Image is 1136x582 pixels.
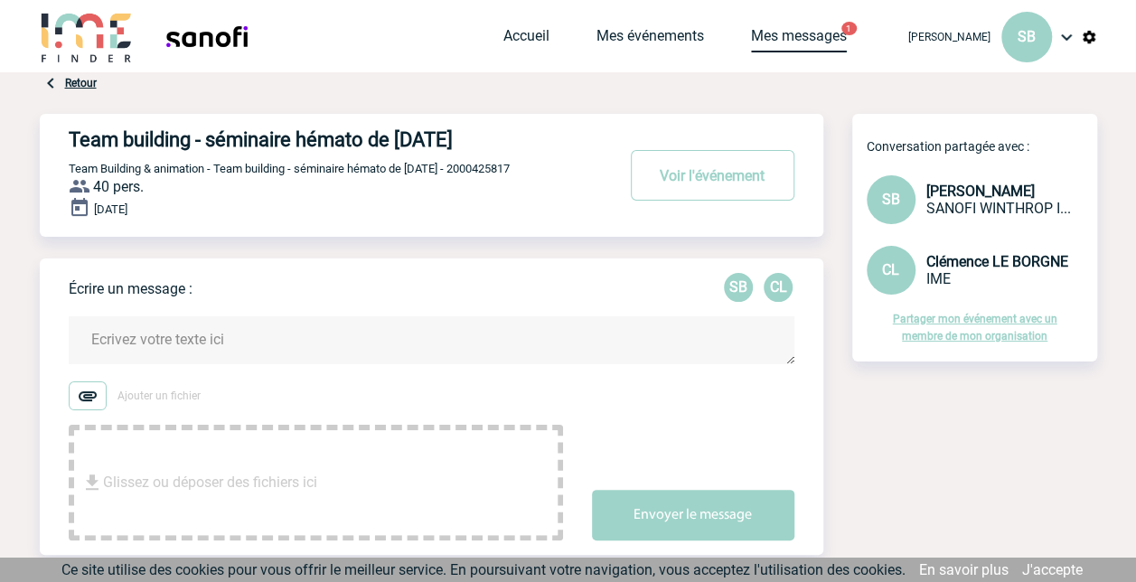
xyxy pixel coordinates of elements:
[103,437,317,528] span: Glissez ou déposer des fichiers ici
[841,22,857,35] button: 1
[926,270,951,287] span: IME
[926,253,1068,270] span: Clémence LE BORGNE
[1018,28,1036,45] span: SB
[1022,561,1083,578] a: J'accepte
[926,183,1035,200] span: [PERSON_NAME]
[503,27,549,52] a: Accueil
[592,490,794,540] button: Envoyer le message
[61,561,906,578] span: Ce site utilise des cookies pour vous offrir le meilleur service. En poursuivant votre navigation...
[724,273,753,302] p: SB
[93,178,144,195] span: 40 pers.
[94,202,127,216] span: [DATE]
[882,191,900,208] span: SB
[882,261,899,278] span: CL
[724,273,753,302] div: Sandrine BELLAND
[908,31,990,43] span: [PERSON_NAME]
[926,200,1071,217] span: SANOFI WINTHROP INDUSTRIE
[631,150,794,201] button: Voir l'événement
[893,313,1057,343] a: Partager mon événement avec un membre de mon organisation
[867,139,1097,154] p: Conversation partagée avec :
[117,390,201,402] span: Ajouter un fichier
[65,77,97,89] a: Retour
[751,27,847,52] a: Mes messages
[81,472,103,493] img: file_download.svg
[69,280,192,297] p: Écrire un message :
[764,273,793,302] p: CL
[69,162,510,175] span: Team Building & animation - Team building - séminaire hémato de [DATE] - 2000425817
[69,128,561,151] h4: Team building - séminaire hémato de [DATE]
[596,27,704,52] a: Mes événements
[919,561,1009,578] a: En savoir plus
[40,11,134,62] img: IME-Finder
[764,273,793,302] div: Clémence LE BORGNE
